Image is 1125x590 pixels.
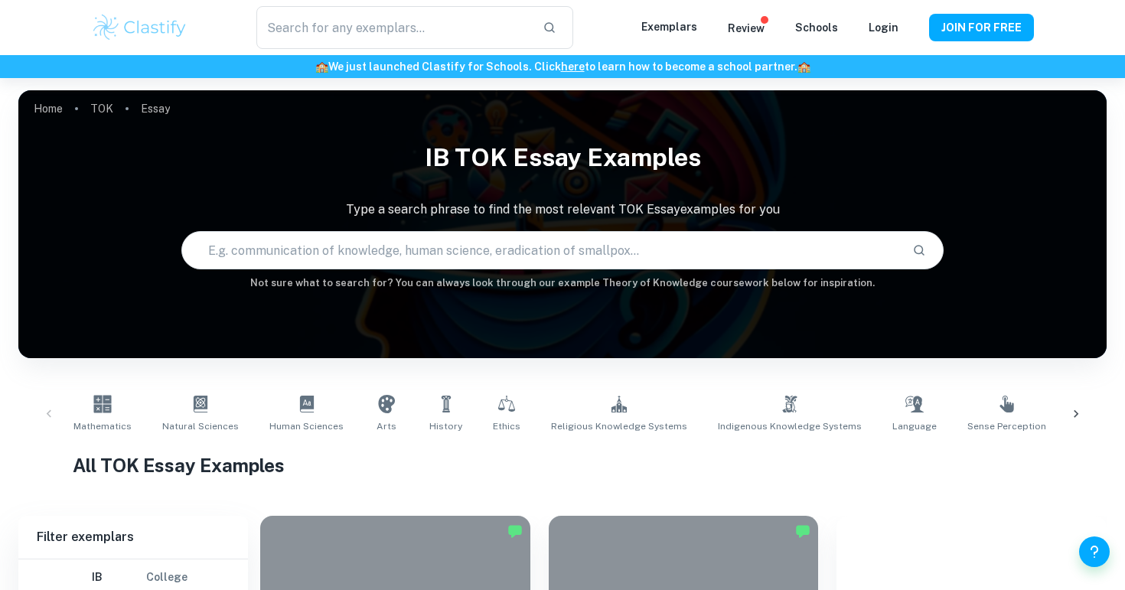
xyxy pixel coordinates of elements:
input: Search for any exemplars... [256,6,530,49]
span: 🏫 [797,60,810,73]
img: Clastify logo [91,12,188,43]
span: Language [892,419,937,433]
p: Type a search phrase to find the most relevant TOK Essay examples for you [18,200,1107,219]
span: Religious Knowledge Systems [551,419,687,433]
img: Marked [507,523,523,539]
span: Ethics [493,419,520,433]
p: Review [728,20,765,37]
input: E.g. communication of knowledge, human science, eradication of smallpox... [182,229,899,272]
span: History [429,419,462,433]
h6: Filter exemplars [18,516,248,559]
span: 🏫 [315,60,328,73]
a: Home [34,98,63,119]
h6: We just launched Clastify for Schools. Click to learn how to become a school partner. [3,58,1122,75]
p: Exemplars [641,18,697,35]
img: Marked [795,523,810,539]
h1: IB TOK Essay examples [18,133,1107,182]
h6: Not sure what to search for? You can always look through our example Theory of Knowledge coursewo... [18,275,1107,291]
a: Login [869,21,898,34]
a: here [561,60,585,73]
button: JOIN FOR FREE [929,14,1034,41]
h1: All TOK Essay Examples [73,451,1052,479]
button: Help and Feedback [1079,536,1110,567]
a: Schools [795,21,838,34]
button: Search [906,237,932,263]
span: Mathematics [73,419,132,433]
span: Sense Perception [967,419,1046,433]
span: Natural Sciences [162,419,239,433]
span: Arts [377,419,396,433]
p: Essay [141,100,170,117]
span: Indigenous Knowledge Systems [718,419,862,433]
span: Human Sciences [269,419,344,433]
a: TOK [90,98,113,119]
